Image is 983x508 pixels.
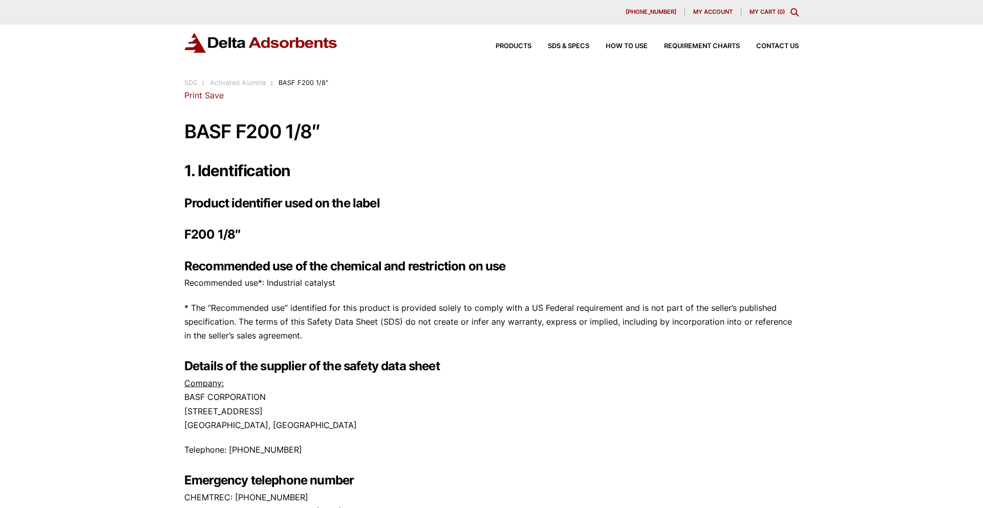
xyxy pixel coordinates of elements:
span: : [202,79,204,87]
span: Products [496,43,531,50]
a: SDS & SPECS [531,43,589,50]
span: 0 [779,8,783,15]
strong: Product identifier used on the label [184,196,380,210]
a: [PHONE_NUMBER] [617,8,685,16]
p: BASF CORPORATION [STREET_ADDRESS] [GEOGRAPHIC_DATA], [GEOGRAPHIC_DATA] [184,376,799,432]
a: Save [205,90,224,100]
a: Contact Us [740,43,799,50]
span: How to Use [606,43,648,50]
a: How to Use [589,43,648,50]
a: Products [479,43,531,50]
a: SDS [184,79,197,87]
span: BASF F200 1/8″ [279,79,328,87]
p: Recommended use*: Industrial catalyst [184,276,799,290]
a: Print [184,90,202,100]
a: Requirement Charts [648,43,740,50]
a: My account [685,8,741,16]
span: My account [693,9,733,15]
span: Requirement Charts [664,43,740,50]
a: Activated Alumina [210,79,266,87]
a: My Cart (0) [750,8,785,15]
u: Company: [184,378,224,388]
strong: Emergency telephone number [184,473,354,488]
span: [PHONE_NUMBER] [626,9,676,15]
p: * The “Recommended use” identified for this product is provided solely to comply with a US Federa... [184,301,799,343]
strong: Details of the supplier of the safety data sheet [184,358,440,373]
span: Contact Us [756,43,799,50]
span: : [271,79,273,87]
p: Telephone: [PHONE_NUMBER] [184,443,799,457]
strong: 1. Identification [184,161,290,180]
span: SDS & SPECS [548,43,589,50]
h1: BASF F200 1/8″ [184,121,799,142]
img: Delta Adsorbents [184,33,338,53]
div: Toggle Modal Content [790,8,799,16]
strong: F200 1/8″ [184,227,241,242]
strong: Recommended use of the chemical and restriction on use [184,259,506,273]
